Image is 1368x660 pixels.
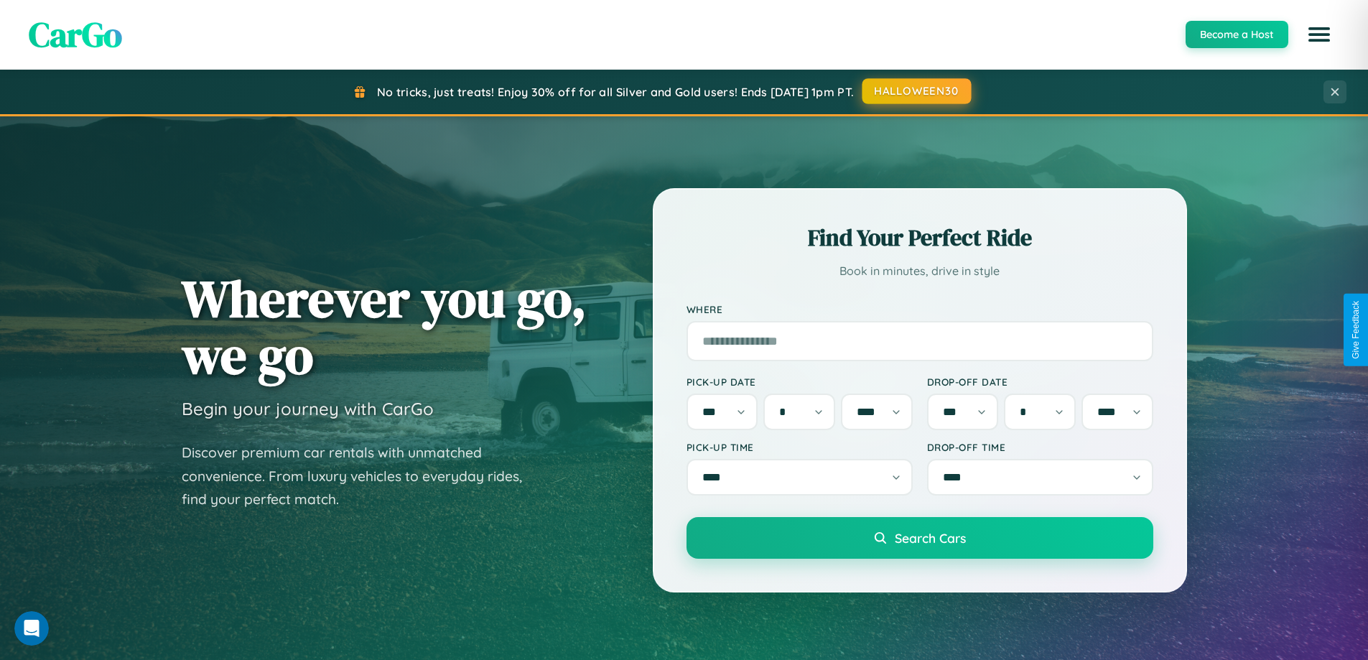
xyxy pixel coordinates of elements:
[687,441,913,453] label: Pick-up Time
[687,261,1153,282] p: Book in minutes, drive in style
[1351,301,1361,359] div: Give Feedback
[687,517,1153,559] button: Search Cars
[862,78,972,104] button: HALLOWEEN30
[14,611,49,646] iframe: Intercom live chat
[377,85,854,99] span: No tricks, just treats! Enjoy 30% off for all Silver and Gold users! Ends [DATE] 1pm PT.
[182,398,434,419] h3: Begin your journey with CarGo
[29,11,122,58] span: CarGo
[687,222,1153,254] h2: Find Your Perfect Ride
[1299,14,1339,55] button: Open menu
[182,270,587,384] h1: Wherever you go, we go
[182,441,541,511] p: Discover premium car rentals with unmatched convenience. From luxury vehicles to everyday rides, ...
[1186,21,1288,48] button: Become a Host
[927,441,1153,453] label: Drop-off Time
[927,376,1153,388] label: Drop-off Date
[687,303,1153,315] label: Where
[895,530,966,546] span: Search Cars
[687,376,913,388] label: Pick-up Date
